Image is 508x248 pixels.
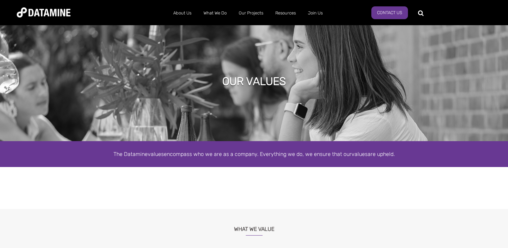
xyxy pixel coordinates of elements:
[233,4,269,22] a: Our Projects
[148,151,164,157] span: values
[58,217,451,236] h3: What We Value
[17,7,71,17] img: Datamine
[164,151,352,157] span: encompass who we are as a company. Everything we do, we ensure that our
[167,4,197,22] a: About Us
[197,4,233,22] a: What We Do
[269,4,302,22] a: Resources
[368,151,395,157] span: are upheld.
[371,6,408,19] a: Contact Us
[302,4,329,22] a: Join Us
[113,151,148,157] span: The Datamine
[352,151,368,157] span: values
[222,74,286,89] h1: OUR VALUES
